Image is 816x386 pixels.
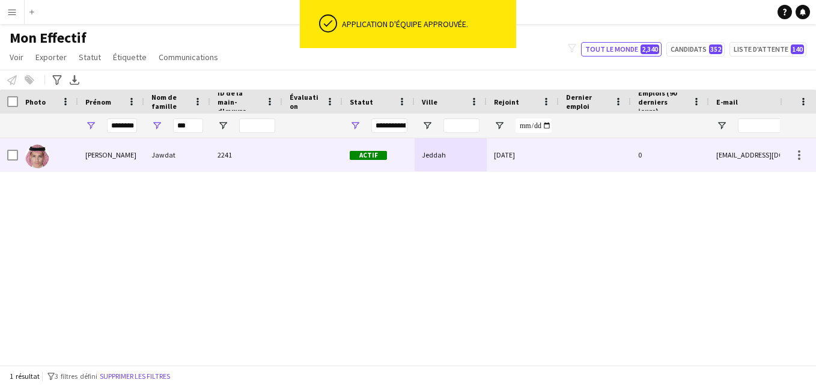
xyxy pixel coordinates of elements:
[35,52,67,63] span: Exporter
[641,44,659,54] span: 2,340
[666,42,725,57] button: Candidats352
[631,138,709,171] div: 0
[791,44,804,54] span: 140
[144,138,210,171] div: Jawdat
[581,42,662,57] button: Tout le monde2,340
[487,138,559,171] div: [DATE]
[716,120,727,131] button: Ouvrir le menu de filtre
[25,144,49,168] img: Abdullah Jawdat
[85,97,111,106] span: Prénom
[31,49,72,65] a: Exporter
[494,97,519,106] span: Rejoint
[290,93,321,111] span: Évaluation
[218,88,261,115] span: ID de la main-d'œuvre
[159,52,218,63] span: Communications
[516,118,552,133] input: Rejoint Entrée de filtre
[55,372,97,381] span: 3 filtres défini
[151,93,189,111] span: Nom de famille
[350,151,387,160] span: Actif
[5,49,28,65] a: Voir
[108,49,151,65] a: Étiquette
[422,120,433,131] button: Ouvrir le menu de filtre
[342,19,511,29] div: Application d'équipe approuvée.
[716,97,738,106] span: E-mail
[151,120,162,131] button: Ouvrir le menu de filtre
[443,118,480,133] input: Ville Entrée de filtre
[79,52,101,63] span: Statut
[350,97,373,106] span: Statut
[154,49,223,65] a: Communications
[350,120,361,131] button: Ouvrir le menu de filtre
[10,29,87,47] span: Mon Effectif
[566,93,609,111] span: Dernier emploi
[494,120,505,131] button: Ouvrir le menu de filtre
[638,88,687,115] span: Emplois (90 derniers jours)
[67,73,82,87] app-action-btn: Exporter en XLSX
[415,138,487,171] div: Jeddah
[78,138,144,171] div: [PERSON_NAME]
[107,118,137,133] input: Prénom Entrée de filtre
[239,118,275,133] input: ID de la main-d'œuvre Entrée de filtre
[709,44,722,54] span: 352
[74,49,106,65] a: Statut
[218,120,228,131] button: Ouvrir le menu de filtre
[10,52,23,63] span: Voir
[422,97,437,106] span: Ville
[50,73,64,87] app-action-btn: Filtres avancés
[173,118,203,133] input: Nom de famille Entrée de filtre
[85,120,96,131] button: Ouvrir le menu de filtre
[97,370,172,383] button: Supprimer les filtres
[210,138,282,171] div: 2241
[729,42,806,57] button: Liste d'attente140
[113,52,147,63] span: Étiquette
[25,97,46,106] span: Photo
